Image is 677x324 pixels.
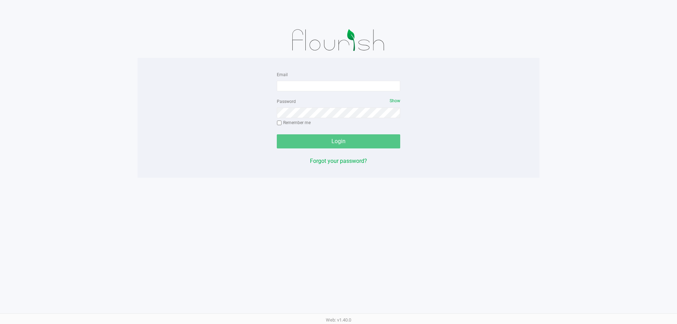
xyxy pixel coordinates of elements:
label: Remember me [277,120,311,126]
label: Password [277,98,296,105]
span: Show [390,98,400,103]
label: Email [277,72,288,78]
span: Web: v1.40.0 [326,317,351,323]
input: Remember me [277,121,282,126]
button: Forgot your password? [310,157,367,165]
